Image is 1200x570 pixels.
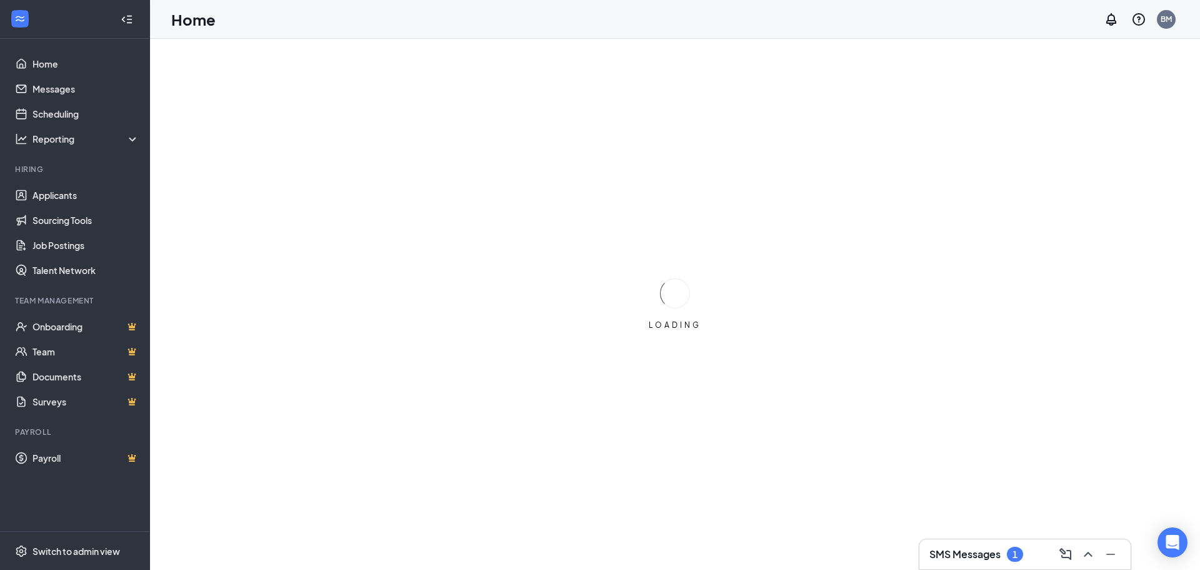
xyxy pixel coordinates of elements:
div: 1 [1012,549,1017,560]
a: Scheduling [32,101,139,126]
a: Messages [32,76,139,101]
a: Sourcing Tools [32,208,139,233]
div: Team Management [15,295,137,306]
button: ChevronUp [1078,544,1098,564]
a: Home [32,51,139,76]
a: Applicants [32,183,139,208]
a: PayrollCrown [32,445,139,471]
h3: SMS Messages [929,547,1001,561]
div: BM [1161,14,1172,24]
a: Talent Network [32,258,139,283]
div: Hiring [15,164,137,175]
a: SurveysCrown [32,389,139,414]
button: ComposeMessage [1056,544,1076,564]
a: TeamCrown [32,339,139,364]
button: Minimize [1101,544,1121,564]
svg: Analysis [15,133,27,145]
a: OnboardingCrown [32,314,139,339]
div: Payroll [15,427,137,437]
svg: Collapse [121,13,133,26]
a: Job Postings [32,233,139,258]
div: Reporting [32,133,140,145]
svg: QuestionInfo [1131,12,1146,27]
div: Switch to admin view [32,545,120,557]
svg: ChevronUp [1081,547,1096,562]
a: DocumentsCrown [32,364,139,389]
svg: WorkstreamLogo [14,13,26,25]
svg: Minimize [1103,547,1118,562]
svg: ComposeMessage [1058,547,1073,562]
svg: Notifications [1104,12,1119,27]
div: Open Intercom Messenger [1157,527,1187,557]
div: LOADING [644,320,706,330]
h1: Home [171,9,216,30]
svg: Settings [15,545,27,557]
